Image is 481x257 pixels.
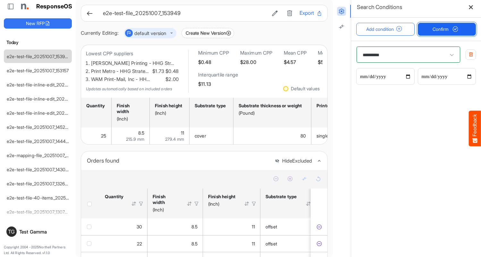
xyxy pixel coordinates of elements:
span: 8.5 [191,241,198,246]
span: $1.73 [151,67,164,75]
a: e2e-test-file_20251007_145239 [7,124,71,130]
a: e2e-test-file-inline-edit_20251007_151626 [7,82,92,87]
h1: ResponseOS [36,3,72,10]
div: (Inch) [155,110,182,116]
div: (Pound) [239,110,304,116]
button: Exclude [316,241,322,247]
button: Export [300,9,322,17]
td: single sided is template cell Column Header httpsnorthellcomontologiesmapping-rulesmanufacturingh... [311,128,352,144]
span: 22 [137,241,142,246]
div: (Inch) [117,116,142,122]
span: 215.9 mm [126,137,144,142]
td: 11 is template cell Column Header httpsnorthellcomontologiesmapping-rulesmeasurementhasfinishsize... [150,128,190,144]
td: 8.5 is template cell Column Header httpsnorthellcomontologiesmapping-rulesmeasurementhasfinishsiz... [112,128,150,144]
td: offset is template cell Column Header httpsnorthellcomontologiesmapping-rulesmaterialhassubstrate... [260,235,322,252]
span: 80 [300,133,306,138]
h5: $4.57 [284,59,307,65]
div: Currently Editing: [81,29,119,37]
td: 11 is template cell Column Header httpsnorthellcomontologiesmapping-rulesmeasurementhasfinishsize... [203,218,260,235]
a: e2e-test-file_20251007_132655 [7,181,70,186]
h5: $5.64 [318,59,345,65]
span: 11 [181,130,184,136]
h6: e2e-test-file_20251007_153949 [103,11,265,16]
div: Finish width [117,103,142,114]
span: $0.48 [164,67,179,75]
span: single sided [316,133,341,138]
a: e2e-test-file-inline-edit_20251007_150855 [7,96,93,102]
td: 22 is template cell Column Header httpsnorthellcomontologiesmapping-rulesorderhasquantity [100,235,148,252]
li: [PERSON_NAME] Printing - HHG Str… [91,59,179,67]
span: cover [195,133,206,138]
button: Feedback [469,111,481,146]
span: 25 [101,133,106,138]
td: e398c8c4-73a1-49a4-8dc4-5e3d4e27171d is template cell Column Header [311,218,329,235]
td: fd72eccd-54f9-452b-aa94-9208921166d1 is template cell Column Header [311,235,329,252]
span: 11 [252,241,255,246]
span: offset [266,224,277,229]
button: Confirm [418,23,476,36]
div: Quantity [105,194,123,199]
a: e2e-test-file_20251007_144407 [7,138,71,144]
a: e2e-mapping-file_20251007_133137 [7,153,79,158]
td: 25 is template cell Column Header httpsnorthellcomontologiesmapping-rulesorderhasquantity [81,128,112,144]
em: Updates automatically based on included orders [86,86,172,91]
h6: Interquartile range [198,72,238,78]
div: Printed sides [316,103,344,109]
h5: $0.48 [198,59,229,65]
div: Substrate type [195,103,226,109]
a: e2e-test-file_20251007_153157 [7,68,69,73]
p: Copyright 2004 - 2025 Northell Partners Ltd. All Rights Reserved. v 1.1.0 [4,244,72,256]
button: Edit [270,9,280,17]
button: Exclude [316,224,322,230]
h6: Today [4,39,72,46]
div: Finish width [153,194,178,205]
button: Create New Version [181,28,234,38]
h6: Search Conditions [357,3,402,12]
div: Finish height [208,194,236,199]
button: HideExcluded [275,158,312,164]
th: Header checkbox [81,189,100,218]
div: Filter Icon [251,201,257,207]
td: 8.5 is template cell Column Header httpsnorthellcomontologiesmapping-rulesmeasurementhasfinishsiz... [148,235,203,252]
button: Add condition [356,23,415,36]
h6: Maximum CPP [240,50,273,56]
span: 8.5 [191,224,198,229]
td: offset is template cell Column Header httpsnorthellcomontologiesmapping-rulesmaterialhassubstrate... [260,218,322,235]
td: checkbox [81,235,100,252]
div: Default values [291,86,320,91]
span: offset [266,241,277,246]
td: 30 is template cell Column Header httpsnorthellcomontologiesmapping-rulesorderhasquantity [100,218,148,235]
div: Filter Icon [138,201,144,207]
td: 8.5 is template cell Column Header httpsnorthellcomontologiesmapping-rulesmeasurementhasfinishsiz... [148,218,203,235]
a: e2e-test-file_20251007_143038 [7,167,71,172]
div: Substrate thickness or weight [239,103,304,109]
td: cover is template cell Column Header httpsnorthellcomontologiesmapping-rulesmaterialhassubstratem... [190,128,233,144]
a: e2e-test-file_20251007_153949 [7,54,71,59]
div: Filter Icon [194,201,199,207]
h6: Minimum CPP [198,50,229,56]
td: checkbox [81,218,100,235]
div: (Inch) [208,201,236,207]
h5: $11.13 [198,81,238,87]
a: e2e-test-file-40-items_20251007_131038 [7,195,90,200]
div: Substrate type [266,194,297,199]
div: Finish height [155,103,182,109]
span: 8.5 [138,130,144,136]
span: 11 [252,224,255,229]
span: TG [8,229,15,234]
h6: Median CPP [318,50,345,56]
div: Orders found [87,156,270,165]
h6: Mean CPP [284,50,307,56]
div: Test Gamma [19,229,69,234]
li: Print Metro - HHG Strate… [91,67,179,75]
h5: $28.00 [240,59,273,65]
td: 80 is template cell Column Header httpsnorthellcomontologiesmapping-rulesmaterialhasmaterialthick... [233,128,311,144]
li: WAM Print-Mail, Inc - HH… [91,75,179,84]
span: $2.00 [164,75,179,84]
p: Lowest CPP suppliers [86,50,179,58]
td: 11 is template cell Column Header httpsnorthellcomontologiesmapping-rulesmeasurementhasfinishsize... [203,235,260,252]
span: Confirm [433,26,461,33]
button: New RFP [4,18,72,29]
a: e2e-test-file-inline-edit_20251007_150549 [7,110,93,116]
span: 30 [137,224,142,229]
